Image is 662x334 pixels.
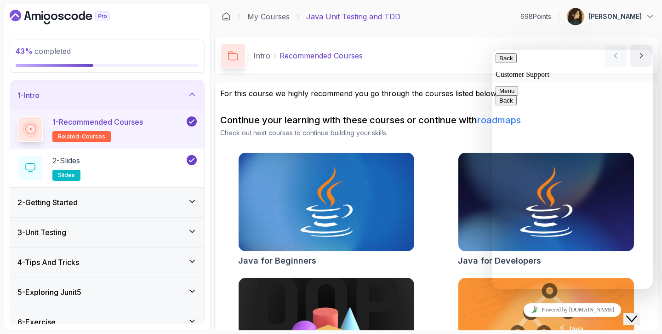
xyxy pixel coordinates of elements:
[220,128,652,138] p: Check out next courses to continue building your skills.
[253,50,270,61] p: Intro
[623,297,653,325] iframe: To enrich screen reader interactions, please activate Accessibility in Grammarly extension settings
[10,10,131,24] a: Dashboard
[58,133,105,140] span: related-courses
[492,299,653,320] iframe: chat widget
[247,11,290,22] a: My Courses
[10,218,204,247] button: 3-Unit Testing
[492,50,653,289] iframe: chat widget
[566,7,655,26] button: user profile image[PERSON_NAME]
[588,12,642,21] p: [PERSON_NAME]
[17,116,197,142] button: 1-Recommended Coursesrelated-courses
[10,188,204,217] button: 2-Getting Started
[239,153,414,251] img: Java for Beginners card
[567,8,584,25] img: user profile image
[458,152,634,267] a: Java for Developers cardJava for Developers
[605,45,627,67] button: previous content
[52,116,143,127] p: 1 - Recommended Courses
[17,227,66,238] h3: 3 - Unit Testing
[238,152,415,267] a: Java for Beginners cardJava for Beginners
[280,50,363,61] p: Recommended Courses
[17,155,197,181] button: 2-Slidesslides
[52,155,80,166] p: 2 - Slides
[17,317,56,328] h3: 6 - Exercise
[458,254,541,267] h2: Java for Developers
[16,46,33,56] span: 43 %
[17,197,78,208] h3: 2 - Getting Started
[630,45,652,67] button: next content
[306,11,400,22] p: Java Unit Testing and TDD
[520,12,551,21] p: 698 Points
[222,12,231,21] a: Dashboard
[16,46,71,56] span: completed
[477,115,521,126] a: roadmaps
[238,254,316,267] h2: Java for Beginners
[220,88,652,99] p: For this course we highly recommend you go through the courses listed below.
[10,81,204,110] button: 1-Intro
[58,172,75,179] span: slides
[10,277,204,307] button: 5-Exploring Junit5
[17,90,40,101] h3: 1 - Intro
[17,257,79,268] h3: 4 - Tips And Tricks
[17,287,81,298] h3: 5 - Exploring Junit5
[220,114,652,127] h2: Continue your learning with these courses or continue with
[458,153,634,251] img: Java for Developers card
[10,248,204,277] button: 4-Tips And Tricks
